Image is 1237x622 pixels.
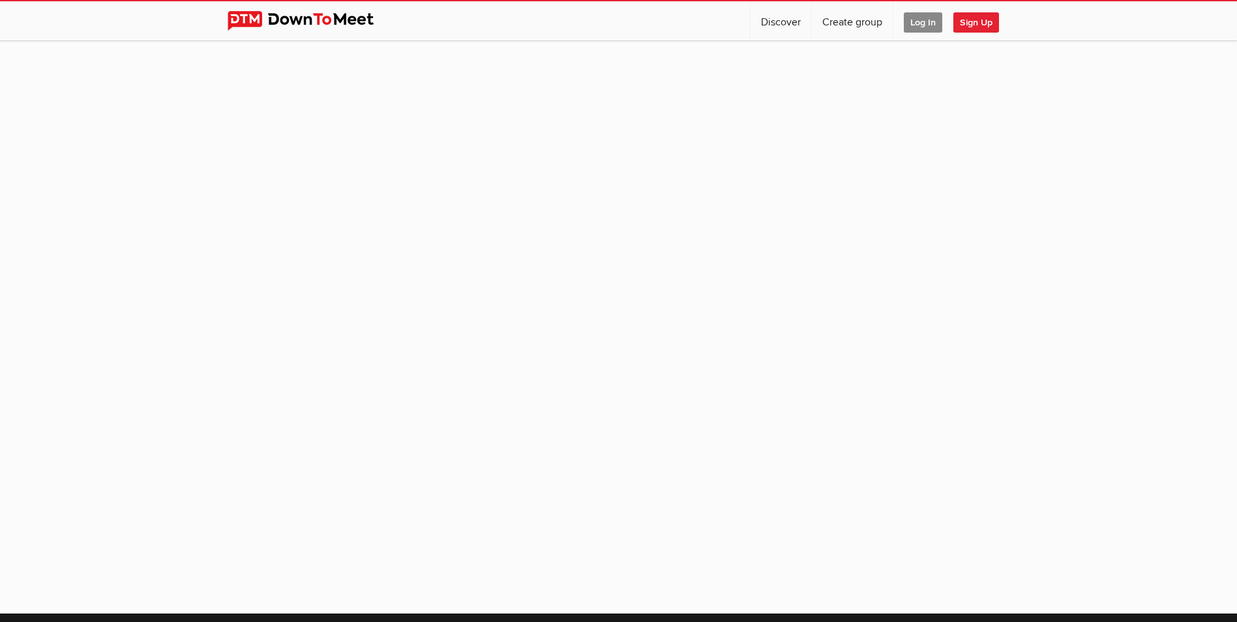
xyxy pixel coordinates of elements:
a: Log In [893,1,953,40]
span: Log In [904,12,942,33]
a: Create group [812,1,893,40]
span: Sign Up [953,12,999,33]
a: Sign Up [953,1,1009,40]
a: Discover [751,1,811,40]
img: DownToMeet [228,11,394,31]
